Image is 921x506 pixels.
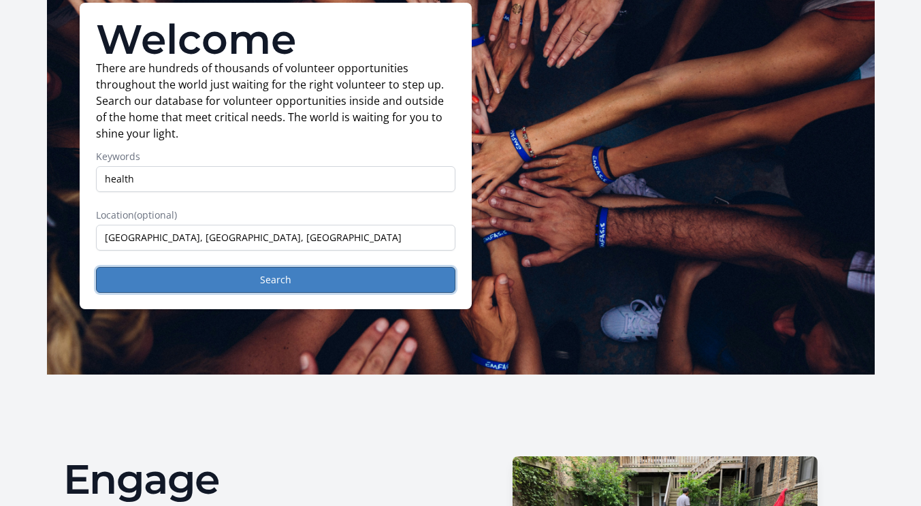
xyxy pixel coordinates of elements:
input: Enter a location [96,225,455,251]
label: Location [96,208,455,222]
button: Search [96,267,455,293]
span: (optional) [134,208,177,221]
h2: Engage [63,459,450,500]
label: Keywords [96,150,455,163]
p: There are hundreds of thousands of volunteer opportunities throughout the world just waiting for ... [96,60,455,142]
h1: Welcome [96,19,455,60]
